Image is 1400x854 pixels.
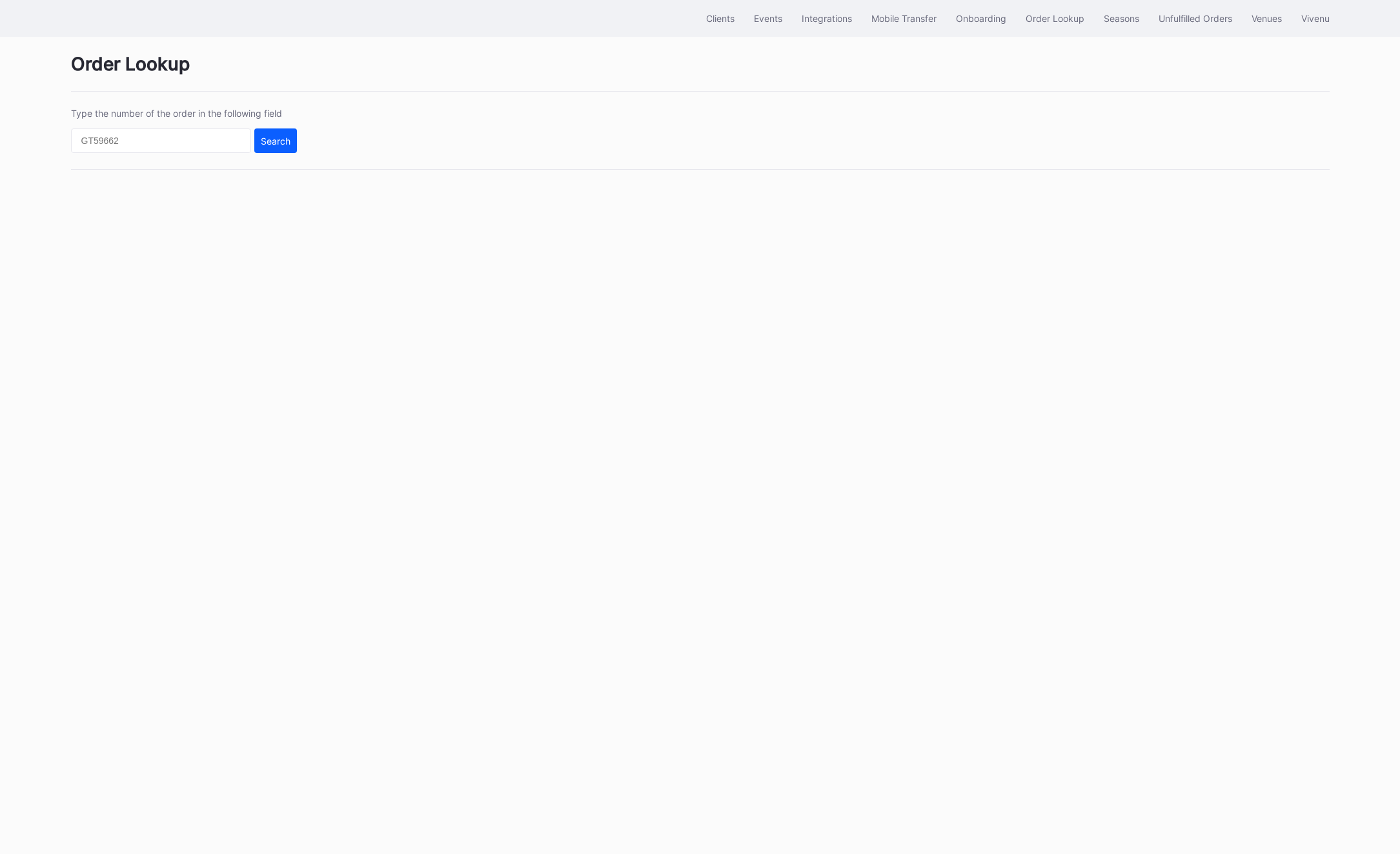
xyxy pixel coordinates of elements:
[1016,6,1094,30] button: Order Lookup
[1252,13,1282,24] div: Venues
[792,6,862,30] button: Integrations
[71,128,251,153] input: GT59662
[71,53,1330,92] div: Order Lookup
[1104,13,1139,24] div: Seasons
[1159,13,1232,24] div: Unfulfilled Orders
[1094,6,1149,30] button: Seasons
[1026,13,1084,24] div: Order Lookup
[956,13,1006,24] div: Onboarding
[802,13,852,24] div: Integrations
[1149,6,1242,30] button: Unfulfilled Orders
[1292,6,1339,30] button: Vivenu
[71,108,297,119] div: Type the number of the order in the following field
[871,13,937,24] div: Mobile Transfer
[1301,13,1330,24] div: Vivenu
[744,6,792,30] button: Events
[862,6,946,30] button: Mobile Transfer
[754,13,782,24] div: Events
[696,6,744,30] button: Clients
[261,136,290,147] div: Search
[254,128,297,153] button: Search
[1242,6,1292,30] button: Venues
[946,6,1016,30] button: Onboarding
[706,13,735,24] div: Clients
